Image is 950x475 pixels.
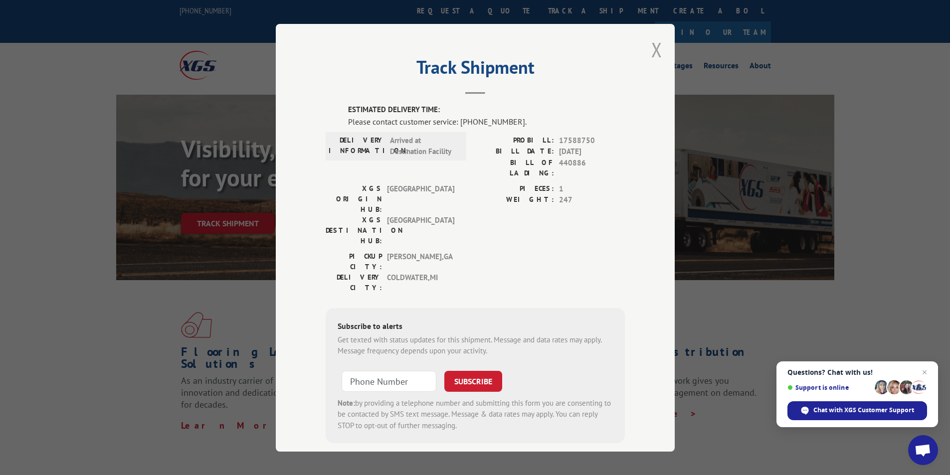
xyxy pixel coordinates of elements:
[475,183,554,194] label: PIECES:
[559,135,625,146] span: 17588750
[475,135,554,146] label: PROBILL:
[475,194,554,206] label: WEIGHT:
[348,104,625,116] label: ESTIMATED DELIVERY TIME:
[329,135,385,157] label: DELIVERY INFORMATION:
[326,251,382,272] label: PICKUP CITY:
[338,397,613,431] div: by providing a telephone number and submitting this form you are consenting to be contacted by SM...
[559,146,625,158] span: [DATE]
[326,60,625,79] h2: Track Shipment
[387,272,454,293] span: COLDWATER , MI
[326,272,382,293] label: DELIVERY CITY:
[787,384,871,391] span: Support is online
[387,183,454,214] span: [GEOGRAPHIC_DATA]
[338,334,613,356] div: Get texted with status updates for this shipment. Message and data rates may apply. Message frequ...
[813,406,914,415] span: Chat with XGS Customer Support
[559,157,625,178] span: 440886
[475,146,554,158] label: BILL DATE:
[787,401,927,420] span: Chat with XGS Customer Support
[559,194,625,206] span: 247
[908,435,938,465] a: Open chat
[338,319,613,334] div: Subscribe to alerts
[559,183,625,194] span: 1
[390,135,457,157] span: Arrived at Destination Facility
[338,398,355,407] strong: Note:
[387,214,454,246] span: [GEOGRAPHIC_DATA]
[326,214,382,246] label: XGS DESTINATION HUB:
[444,370,502,391] button: SUBSCRIBE
[348,115,625,127] div: Please contact customer service: [PHONE_NUMBER].
[475,157,554,178] label: BILL OF LADING:
[651,36,662,63] button: Close modal
[387,251,454,272] span: [PERSON_NAME] , GA
[342,370,436,391] input: Phone Number
[326,183,382,214] label: XGS ORIGIN HUB:
[787,368,927,376] span: Questions? Chat with us!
